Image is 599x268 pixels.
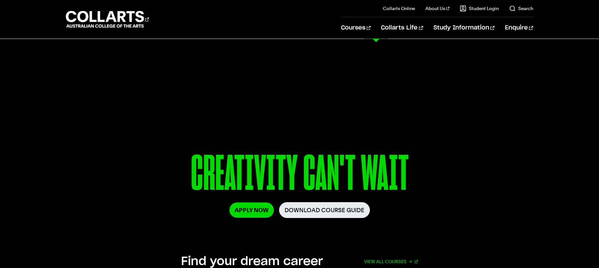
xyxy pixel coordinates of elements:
[341,17,371,39] a: Courses
[66,10,149,29] div: Go to homepage
[434,17,495,39] a: Study Information
[279,202,370,218] a: Download Course Guide
[229,202,274,218] a: Apply Now
[381,17,423,39] a: Collarts Life
[509,5,533,12] a: Search
[460,5,499,12] a: Student Login
[383,5,415,12] a: Collarts Online
[425,5,449,12] a: About Us
[117,149,482,202] p: CREATIVITY CAN'T WAIT
[505,17,533,39] a: Enquire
